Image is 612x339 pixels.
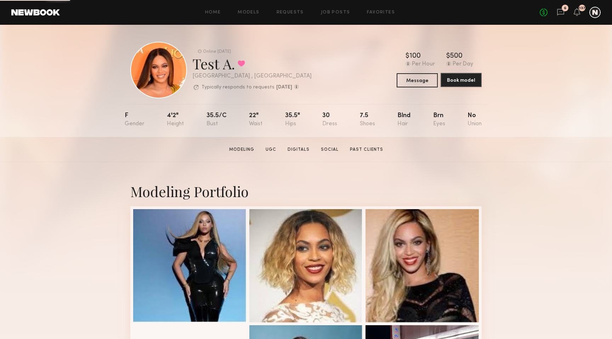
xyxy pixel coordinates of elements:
a: Modeling [226,146,257,153]
div: Brn [433,113,445,127]
div: [GEOGRAPHIC_DATA] , [GEOGRAPHIC_DATA] [193,73,312,79]
div: 22" [249,113,262,127]
div: Test A. [193,54,312,73]
div: No [467,113,482,127]
div: Modeling Portfolio [130,182,482,201]
b: [DATE] [276,85,292,90]
button: Book model [441,73,482,87]
a: 6 [557,8,565,17]
div: 7.5 [360,113,375,127]
a: Favorites [367,10,395,15]
div: 30 [322,113,337,127]
div: 35.5" [285,113,300,127]
div: 4'2" [167,113,184,127]
div: 500 [450,53,463,60]
a: Digitals [285,146,312,153]
div: 6 [564,6,566,10]
div: Per Day [453,61,473,68]
div: $ [406,53,409,60]
div: $ [446,53,450,60]
a: Models [238,10,259,15]
div: Online [DATE] [203,50,231,54]
button: Message [397,73,438,87]
a: UGC [263,146,279,153]
div: Per Hour [412,61,435,68]
div: Blnd [397,113,410,127]
a: Requests [277,10,304,15]
div: 100 [409,53,421,60]
a: Past Clients [347,146,386,153]
div: 35.5/c [206,113,227,127]
a: Social [318,146,341,153]
a: Job Posts [321,10,350,15]
p: Typically responds to requests [202,85,274,90]
div: F [125,113,144,127]
div: 137 [579,6,585,10]
a: Home [205,10,221,15]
